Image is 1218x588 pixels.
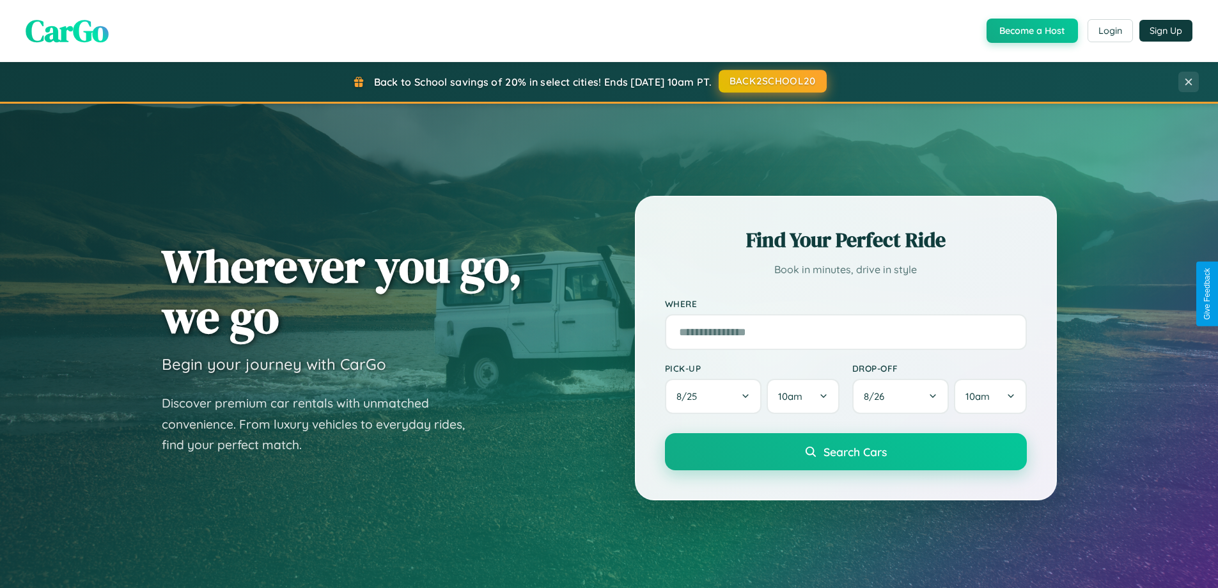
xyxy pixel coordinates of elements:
button: Become a Host [987,19,1078,43]
span: Search Cars [824,445,887,459]
span: 10am [778,390,802,402]
button: 8/26 [852,379,949,414]
span: Back to School savings of 20% in select cities! Ends [DATE] 10am PT. [374,75,712,88]
p: Discover premium car rentals with unmatched convenience. From luxury vehicles to everyday rides, ... [162,393,481,456]
button: 8/25 [665,379,762,414]
button: Sign Up [1139,20,1192,42]
span: CarGo [26,10,109,52]
span: 8 / 26 [864,390,891,402]
button: BACK2SCHOOL20 [719,70,827,93]
h1: Wherever you go, we go [162,241,522,342]
label: Drop-off [852,363,1027,374]
button: 10am [954,379,1026,414]
div: Give Feedback [1203,268,1212,320]
button: 10am [767,379,839,414]
button: Login [1088,19,1133,42]
label: Where [665,298,1027,309]
button: Search Cars [665,433,1027,470]
span: 8 / 25 [676,390,703,402]
label: Pick-up [665,363,839,374]
h2: Find Your Perfect Ride [665,226,1027,254]
h3: Begin your journey with CarGo [162,354,386,374]
span: 10am [965,390,990,402]
p: Book in minutes, drive in style [665,260,1027,279]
